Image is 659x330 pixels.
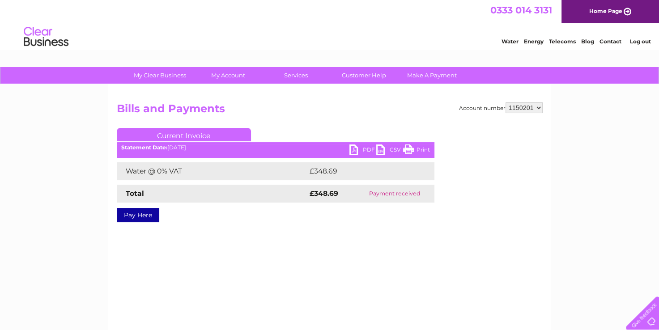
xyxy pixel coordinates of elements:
[117,128,251,141] a: Current Invoice
[23,23,69,51] img: logo.png
[581,38,594,45] a: Blog
[119,5,541,43] div: Clear Business is a trading name of Verastar Limited (registered in [GEOGRAPHIC_DATA] No. 3667643...
[629,38,650,45] a: Log out
[259,67,333,84] a: Services
[310,189,338,198] strong: £348.69
[349,144,376,157] a: PDF
[126,189,144,198] strong: Total
[191,67,265,84] a: My Account
[502,38,519,45] a: Water
[123,67,197,84] a: My Clear Business
[307,162,419,180] td: £348.69
[490,4,552,16] a: 0333 014 3131
[117,144,434,151] div: [DATE]
[117,102,543,119] h2: Bills and Payments
[355,185,434,203] td: Payment received
[599,38,621,45] a: Contact
[395,67,469,84] a: Make A Payment
[327,67,401,84] a: Customer Help
[403,144,430,157] a: Print
[549,38,576,45] a: Telecoms
[117,162,307,180] td: Water @ 0% VAT
[376,144,403,157] a: CSV
[524,38,544,45] a: Energy
[459,102,543,113] div: Account number
[117,208,159,222] a: Pay Here
[121,144,167,151] b: Statement Date:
